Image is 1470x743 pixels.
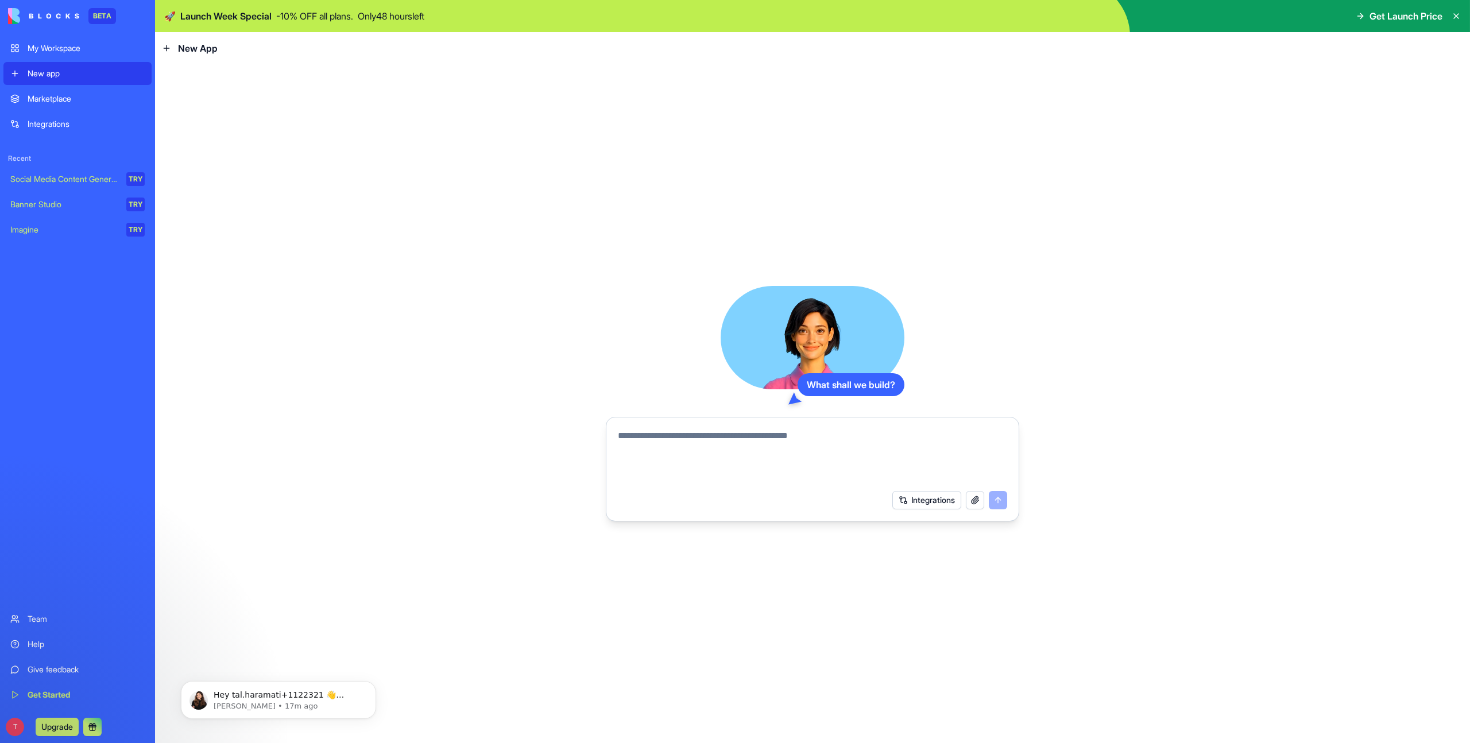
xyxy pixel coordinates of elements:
[10,199,118,210] div: Banner Studio
[3,62,152,85] a: New app
[6,718,24,736] span: T
[126,172,145,186] div: TRY
[358,9,424,23] p: Only 48 hours left
[798,373,904,396] div: What shall we build?
[126,198,145,211] div: TRY
[3,168,152,191] a: Social Media Content GeneratorTRY
[3,154,152,163] span: Recent
[10,224,118,235] div: Imagine
[3,683,152,706] a: Get Started
[3,218,152,241] a: ImagineTRY
[3,607,152,630] a: Team
[180,9,272,23] span: Launch Week Special
[28,93,145,105] div: Marketplace
[3,113,152,136] a: Integrations
[892,491,961,509] button: Integrations
[28,689,145,701] div: Get Started
[3,37,152,60] a: My Workspace
[10,173,118,185] div: Social Media Content Generator
[1370,9,1442,23] span: Get Launch Price
[28,613,145,625] div: Team
[28,664,145,675] div: Give feedback
[126,223,145,237] div: TRY
[3,193,152,216] a: Banner StudioTRY
[3,87,152,110] a: Marketplace
[28,638,145,650] div: Help
[276,9,353,23] p: - 10 % OFF all plans.
[178,41,218,55] span: New App
[8,8,116,24] a: BETA
[28,42,145,54] div: My Workspace
[28,68,145,79] div: New app
[164,9,176,23] span: 🚀
[164,657,393,737] iframe: Intercom notifications message
[88,8,116,24] div: BETA
[8,8,79,24] img: logo
[36,718,79,736] button: Upgrade
[28,118,145,130] div: Integrations
[3,658,152,681] a: Give feedback
[36,721,79,732] a: Upgrade
[3,633,152,656] a: Help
